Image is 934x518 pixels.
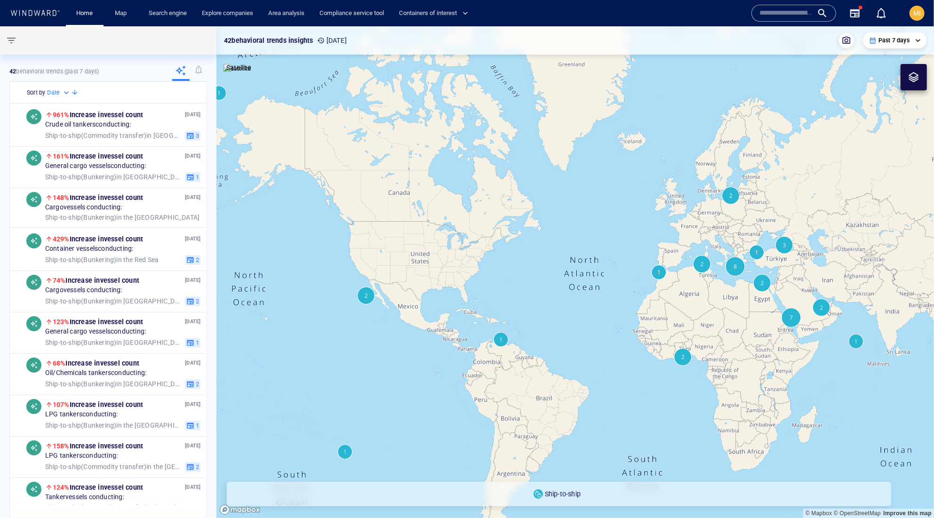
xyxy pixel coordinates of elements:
[53,152,70,160] span: 161%
[45,173,182,181] span: in [GEOGRAPHIC_DATA] EEZ
[894,476,927,511] iframe: Chat
[45,131,182,140] span: in [GEOGRAPHIC_DATA] EEZ
[198,5,257,22] a: Explore companies
[53,484,143,491] span: Increase in vessel count
[53,235,143,243] span: Increase in vessel count
[45,131,146,139] span: Ship-to-ship ( Commodity transfer )
[53,277,66,284] span: 74%
[45,369,146,377] span: Oil/Chemicals tankers conducting:
[185,276,200,285] p: [DATE]
[73,5,97,22] a: Home
[878,36,910,45] p: Past 7 days
[45,255,159,264] span: in the Red Sea
[45,327,146,336] span: General cargo vessels conducting:
[53,442,70,450] span: 158%
[185,441,200,450] p: [DATE]
[45,203,122,212] span: Cargo vessels conducting:
[45,286,122,295] span: Cargo vessels conducting:
[185,337,200,348] button: 1
[395,5,476,22] button: Containers of interest
[53,318,70,326] span: 123%
[45,162,146,170] span: General cargo vessels conducting:
[9,68,16,75] strong: 42
[194,131,199,140] span: 3
[185,420,200,430] button: 1
[869,36,921,45] div: Past 7 days
[185,296,200,306] button: 2
[185,379,200,389] button: 2
[53,401,143,408] span: Increase in vessel count
[45,338,182,347] span: in [GEOGRAPHIC_DATA] EEZ
[53,318,143,326] span: Increase in vessel count
[185,255,200,265] button: 2
[224,35,313,46] p: 42 behavioral trends insights
[545,488,581,500] p: Ship-to-ship
[45,462,146,470] span: Ship-to-ship ( Commodity transfer )
[194,380,199,388] span: 2
[194,173,199,181] span: 1
[876,8,887,19] div: Notification center
[47,88,71,97] div: Date
[45,297,182,305] span: in [GEOGRAPHIC_DATA] EEZ
[185,172,200,182] button: 1
[70,5,100,22] button: Home
[45,297,117,304] span: Ship-to-ship ( Bunkering )
[45,120,131,129] span: Crude oil tankers conducting:
[53,194,143,201] span: Increase in vessel count
[317,35,347,46] p: [DATE]
[53,401,70,408] span: 107%
[45,421,182,430] span: in the [GEOGRAPHIC_DATA]
[53,277,139,284] span: Increase in vessel count
[45,213,117,221] span: Ship-to-ship ( Bunkering )
[226,62,251,73] p: Satellite
[45,213,200,222] span: in the [GEOGRAPHIC_DATA]
[47,88,60,97] h6: Date
[111,5,134,22] a: Map
[194,462,199,471] span: 2
[45,452,118,460] span: LPG tankers conducting:
[45,255,117,263] span: Ship-to-ship ( Bunkering )
[194,338,199,347] span: 1
[53,235,70,243] span: 429%
[45,462,182,471] span: in the [GEOGRAPHIC_DATA]
[107,5,137,22] button: Map
[194,297,199,305] span: 2
[194,255,199,264] span: 2
[45,245,134,253] span: Container vessels conducting:
[185,483,200,492] p: [DATE]
[53,111,70,119] span: 961%
[53,194,70,201] span: 148%
[45,410,118,419] span: LPG tankers conducting:
[908,4,926,23] button: MI
[185,462,200,472] button: 2
[53,359,66,367] span: 68%
[216,26,934,518] canvas: Map
[264,5,308,22] a: Area analysis
[45,421,117,429] span: Ship-to-ship ( Bunkering )
[185,234,200,243] p: [DATE]
[45,493,124,502] span: Tanker vessels conducting:
[224,64,251,73] img: satellite
[53,359,139,367] span: Increase in vessel count
[185,110,200,119] p: [DATE]
[145,5,191,22] a: Search engine
[45,338,117,346] span: Ship-to-ship ( Bunkering )
[185,193,200,202] p: [DATE]
[27,88,45,97] h6: Sort by
[399,8,468,19] span: Containers of interest
[185,400,200,409] p: [DATE]
[45,380,182,388] span: in [GEOGRAPHIC_DATA] EEZ
[185,359,200,367] p: [DATE]
[185,151,200,160] p: [DATE]
[185,317,200,326] p: [DATE]
[45,380,117,387] span: Ship-to-ship ( Bunkering )
[219,504,261,515] a: Mapbox logo
[53,111,143,119] span: Increase in vessel count
[316,5,388,22] a: Compliance service tool
[185,130,200,141] button: 3
[53,442,143,450] span: Increase in vessel count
